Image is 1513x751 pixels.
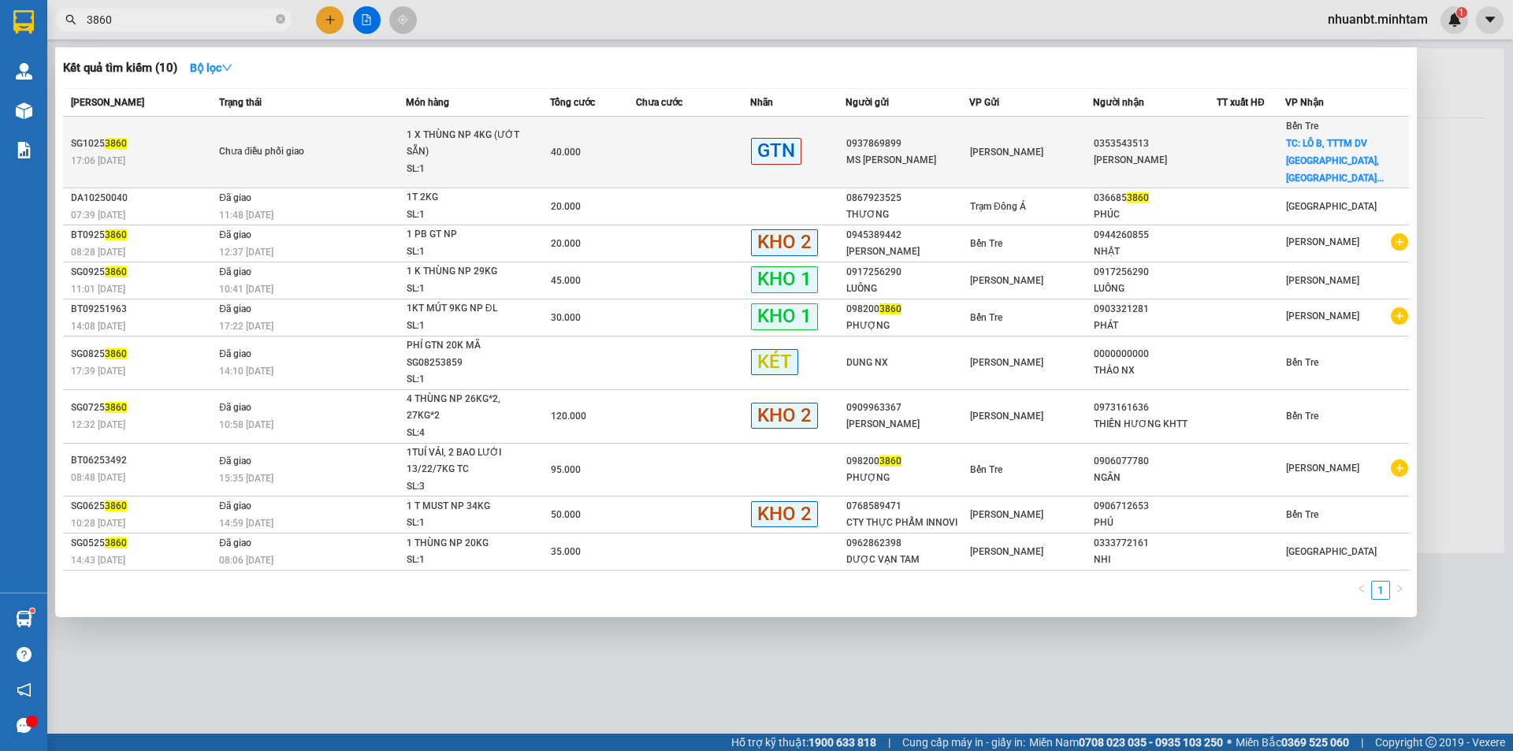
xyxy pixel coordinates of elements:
span: 09:01- [5,7,132,19]
span: message [17,718,32,733]
span: [PERSON_NAME] [1286,236,1359,247]
span: plus-circle [1391,307,1408,325]
div: SG0525 [71,535,214,552]
div: 0906712653 [1094,498,1216,515]
div: MS [PERSON_NAME] [846,152,968,169]
span: left [1357,584,1366,593]
span: GTN [751,138,801,164]
div: 1 T MUST NP 34KG [407,498,525,515]
span: 08:06 [DATE] [219,555,273,566]
button: right [1390,581,1409,600]
span: 30.000 [551,312,581,323]
span: 17:39 [DATE] [71,366,125,377]
div: SG0825 [71,346,214,362]
span: 17:22 [DATE] [219,321,273,332]
span: 10:28 [DATE] [71,518,125,529]
img: warehouse-icon [16,611,32,627]
span: 35.000 [551,546,581,557]
div: 0962862398 [846,535,968,552]
span: 15:35 [DATE] [219,473,273,484]
span: CTY [GEOGRAPHIC_DATA]- [32,70,224,82]
span: N.nhận: [5,99,196,122]
div: 0353543513 [1094,136,1216,152]
span: Người nhận [1093,97,1144,108]
div: 0973161636 [1094,400,1216,416]
span: VP Nhận [1285,97,1324,108]
span: Bến Tre [1286,509,1318,520]
span: 45.000 [551,275,581,286]
span: 10:41 [DATE] [219,284,273,295]
span: right [1395,584,1404,593]
div: 1TUÍ VẢI, 2 BAO LƯỚI 13/22/7KG TC [407,444,525,478]
div: SL: 1 [407,281,525,298]
div: SL: 1 [407,318,525,335]
div: 1 K THÙNG NP 29KG [407,263,525,281]
button: left [1352,581,1371,600]
div: CTY THỰC PHẨM INNOVI [846,515,968,531]
button: Bộ lọcdown [177,55,245,80]
div: SL: 3 [407,478,525,496]
span: [GEOGRAPHIC_DATA] [1286,201,1377,212]
span: 95.000 [551,464,581,475]
div: SL: 1 [407,161,525,178]
span: 3860 [105,500,127,511]
span: 3860 [105,348,127,359]
div: DA10250040 [71,190,214,206]
div: 0937869899 [846,136,968,152]
div: BT06253492 [71,452,214,469]
div: 0333772161 [1094,535,1216,552]
div: PHƯỢNG [846,470,968,486]
div: 1 PB GT NP [407,226,525,244]
div: SL: 4 [407,425,525,442]
div: 0906077780 [1094,453,1216,470]
div: SL: 1 [407,371,525,389]
div: SG0725 [71,400,214,416]
span: [PERSON_NAME] [1286,275,1359,286]
span: 20.000 [551,201,581,212]
span: 11:01 [DATE] [71,284,125,295]
div: THIÊN HƯƠNG KHTT [1094,416,1216,433]
div: BT0925 [71,227,214,244]
li: 1 [1371,581,1390,600]
span: 08:48 [DATE] [71,472,125,483]
span: 10:58 [DATE] [219,419,273,430]
sup: 1 [30,608,35,613]
div: NHẬT [1094,244,1216,260]
strong: PHIẾU TRẢ HÀNG [76,21,160,33]
div: 1T 2KG [407,189,525,206]
span: plus-circle [1391,459,1408,477]
div: THẢO NX [1094,362,1216,379]
span: close-circle [276,14,285,24]
div: 098200 [846,453,968,470]
span: [PERSON_NAME] [970,546,1043,557]
div: 4 THÙNG NP 26KG*2, 27KG*2 [407,391,525,425]
span: 120.000 [551,411,586,422]
div: 0903321281 [1094,301,1216,318]
span: [GEOGRAPHIC_DATA] [1286,546,1377,557]
div: 0768589471 [846,498,968,515]
span: notification [17,682,32,697]
div: DUNG NX [846,355,968,371]
span: Bến Tre [1286,121,1318,132]
span: TC: LÔ B, TTTM DV [GEOGRAPHIC_DATA], [GEOGRAPHIC_DATA]... [1286,138,1384,184]
span: CTY DƯỢC PHẨM KHANG VINH- [41,99,196,110]
span: [PERSON_NAME] [970,509,1043,520]
span: KHO 2 [751,501,818,527]
span: 3860 [105,266,127,277]
span: Đã giao [219,192,251,203]
span: 11:48 [DATE] [219,210,273,221]
div: LUÔNG [1094,281,1216,297]
div: THƯƠNG [846,206,968,223]
span: TT xuất HĐ [1217,97,1265,108]
span: [DATE]- [32,7,132,19]
span: [PERSON_NAME] [970,357,1043,368]
div: 0917256290 [846,264,968,281]
div: SL: 1 [407,206,525,224]
span: 07:39 [DATE] [71,210,125,221]
span: Tổng cước [550,97,595,108]
span: Đã giao [219,303,251,314]
div: PHÁT [1094,318,1216,334]
span: 20.000 [551,238,581,249]
div: 098200 [846,301,968,318]
span: question-circle [17,647,32,662]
